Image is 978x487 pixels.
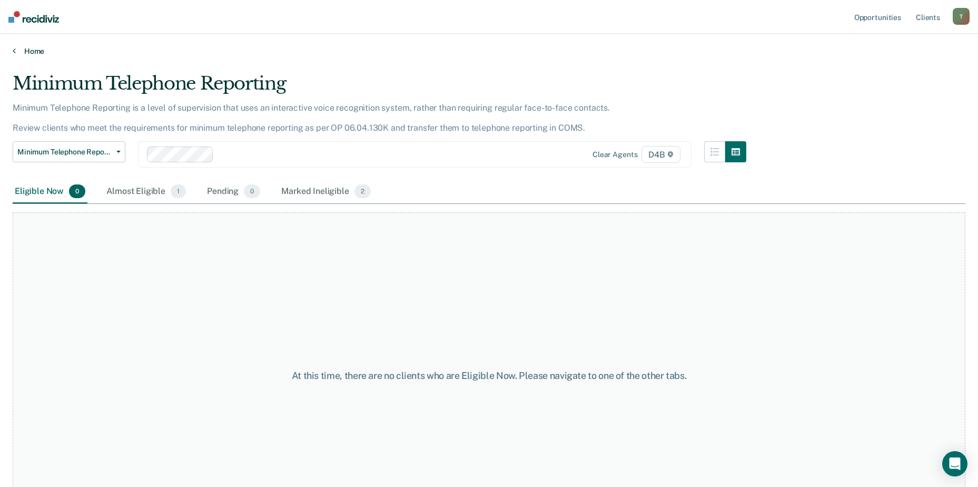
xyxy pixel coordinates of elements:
[205,180,262,203] div: Pending0
[354,184,371,198] span: 2
[104,180,188,203] div: Almost Eligible1
[171,184,186,198] span: 1
[279,180,373,203] div: Marked Ineligible2
[251,370,727,382] div: At this time, there are no clients who are Eligible Now. Please navigate to one of the other tabs.
[13,46,965,56] a: Home
[69,184,85,198] span: 0
[17,148,112,157] span: Minimum Telephone Reporting
[8,11,59,23] img: Recidiviz
[13,103,610,133] p: Minimum Telephone Reporting is a level of supervision that uses an interactive voice recognition ...
[942,451,967,476] div: Open Intercom Messenger
[13,73,746,103] div: Minimum Telephone Reporting
[592,150,637,159] div: Clear agents
[244,184,260,198] span: 0
[641,146,680,163] span: D4B
[953,8,970,25] button: T
[13,180,87,203] div: Eligible Now0
[13,141,125,162] button: Minimum Telephone Reporting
